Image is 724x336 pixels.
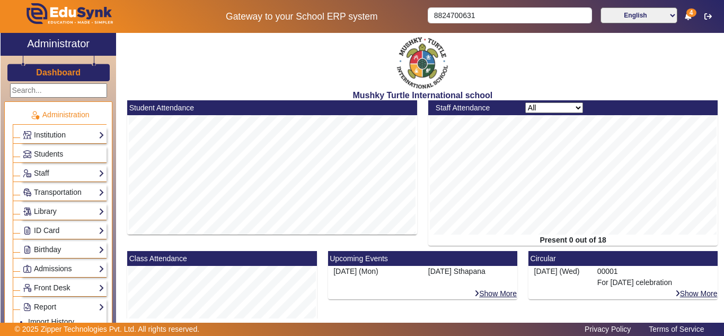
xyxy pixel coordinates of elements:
a: Import History [28,317,74,326]
span: 4 [686,8,696,17]
h5: Gateway to your School ERP system [187,11,417,22]
a: Show More [474,289,517,298]
div: Staff Attendance [430,102,519,114]
img: Administration.png [30,110,40,120]
mat-card-header: Upcoming Events [328,251,517,266]
input: Search [428,7,591,23]
p: Administration [13,109,107,120]
a: Show More [675,289,718,298]
mat-card-header: Student Attendance [127,100,417,115]
a: Terms of Service [643,322,709,336]
a: Students [23,148,104,160]
h2: Administrator [27,37,90,50]
img: Students.png [23,150,31,158]
div: [DATE] Sthapana [422,266,517,288]
a: Administrator [1,33,116,56]
h3: Dashboard [36,67,81,77]
a: Privacy Policy [579,322,636,336]
input: Search... [10,83,107,98]
div: 00001 [591,266,718,288]
div: Present 0 out of 18 [428,235,718,246]
p: For [DATE] celebration [597,277,712,288]
div: [DATE] (Wed) [528,266,591,288]
img: f2cfa3ea-8c3d-4776-b57d-4b8cb03411bc [396,36,449,90]
p: © 2025 Zipper Technologies Pvt. Ltd. All rights reserved. [15,324,200,335]
h2: Mushky Turtle International school [122,90,723,100]
mat-card-header: Circular [528,251,718,266]
span: Students [34,150,63,158]
a: Dashboard [36,67,81,78]
div: [DATE] (Mon) [333,266,417,277]
mat-card-header: Class Attendance [127,251,316,266]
